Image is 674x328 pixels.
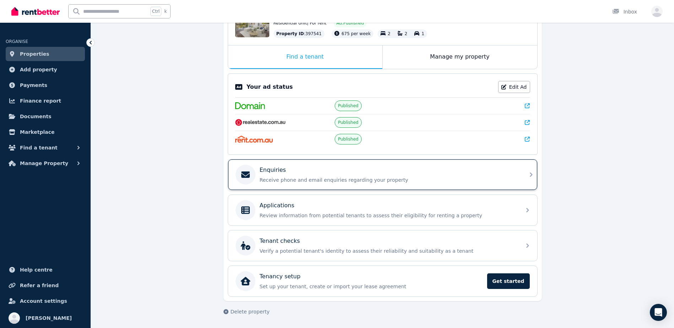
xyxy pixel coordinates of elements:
[20,281,59,290] span: Refer a friend
[6,39,28,44] span: ORGANISE
[20,128,54,136] span: Marketplace
[20,297,67,305] span: Account settings
[6,94,85,108] a: Finance report
[26,314,72,322] span: [PERSON_NAME]
[150,7,161,16] span: Ctrl
[260,247,517,255] p: Verify a potential tenant's identity to assess their reliability and suitability as a tenant
[6,294,85,308] a: Account settings
[235,136,273,143] img: Rent.com.au
[20,143,58,152] span: Find a tenant
[274,20,327,26] span: Residential Unit | For rent
[223,308,270,315] button: Delete property
[338,136,358,142] span: Published
[235,119,286,126] img: RealEstate.com.au
[164,9,167,14] span: k
[11,6,60,17] img: RentBetter
[260,237,300,245] p: Tenant checks
[487,273,530,289] span: Get started
[247,83,293,91] p: Your ad status
[421,31,424,36] span: 1
[20,159,68,168] span: Manage Property
[20,81,47,89] span: Payments
[228,159,537,190] a: EnquiriesReceive phone and email enquiries regarding your property
[498,81,530,93] a: Edit Ad
[260,166,286,174] p: Enquiries
[20,50,49,58] span: Properties
[388,31,390,36] span: 2
[6,109,85,124] a: Documents
[6,62,85,77] a: Add property
[6,278,85,293] a: Refer a friend
[260,176,517,184] p: Receive phone and email enquiries regarding your property
[650,304,667,321] div: Open Intercom Messenger
[20,97,61,105] span: Finance report
[338,103,358,109] span: Published
[20,112,52,121] span: Documents
[338,120,358,125] span: Published
[405,31,408,36] span: 2
[276,31,304,37] span: Property ID
[260,212,517,219] p: Review information from potential tenants to assess their eligibility for renting a property
[274,29,325,38] div: : 397541
[612,8,637,15] div: Inbox
[231,308,270,315] span: Delete property
[336,20,364,26] span: Ad: Published
[260,283,483,290] p: Set up your tenant, create or import your lease agreement
[6,125,85,139] a: Marketplace
[260,272,301,281] p: Tenancy setup
[235,102,265,109] img: Domain.com.au
[383,45,537,69] div: Manage my property
[6,47,85,61] a: Properties
[20,65,57,74] span: Add property
[20,266,53,274] span: Help centre
[228,195,537,225] a: ApplicationsReview information from potential tenants to assess their eligibility for renting a p...
[228,266,537,296] a: Tenancy setupSet up your tenant, create or import your lease agreementGet started
[6,78,85,92] a: Payments
[228,230,537,261] a: Tenant checksVerify a potential tenant's identity to assess their reliability and suitability as ...
[6,263,85,277] a: Help centre
[6,141,85,155] button: Find a tenant
[228,45,382,69] div: Find a tenant
[6,156,85,170] button: Manage Property
[260,201,295,210] p: Applications
[341,31,371,36] span: 675 per week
